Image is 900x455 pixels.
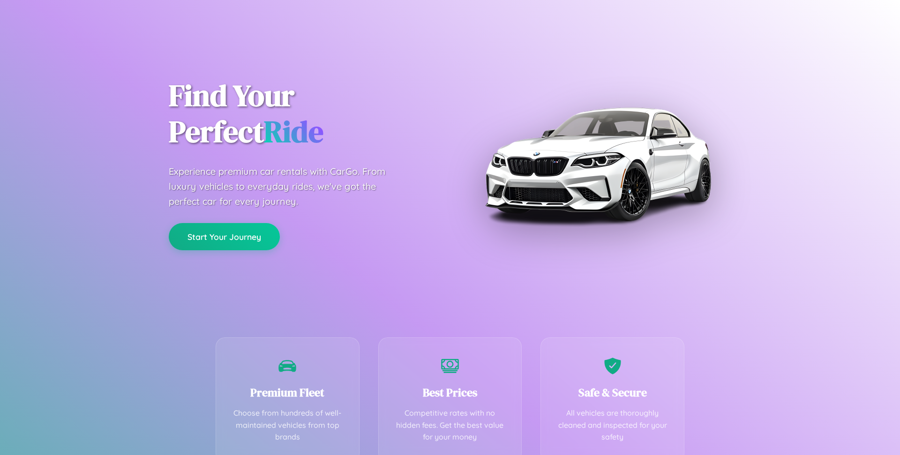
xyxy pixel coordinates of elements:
p: All vehicles are thoroughly cleaned and inspected for your safety [555,407,670,443]
h3: Safe & Secure [555,385,670,400]
p: Experience premium car rentals with CarGo. From luxury vehicles to everyday rides, we've got the ... [169,164,403,209]
span: Ride [264,111,323,152]
h3: Best Prices [393,385,508,400]
button: Start Your Journey [169,223,280,250]
p: Choose from hundreds of well-maintained vehicles from top brands [230,407,345,443]
h3: Premium Fleet [230,385,345,400]
h1: Find Your Perfect [169,78,436,150]
p: Competitive rates with no hidden fees. Get the best value for your money [393,407,508,443]
img: Premium BMW car rental vehicle [480,47,715,281]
